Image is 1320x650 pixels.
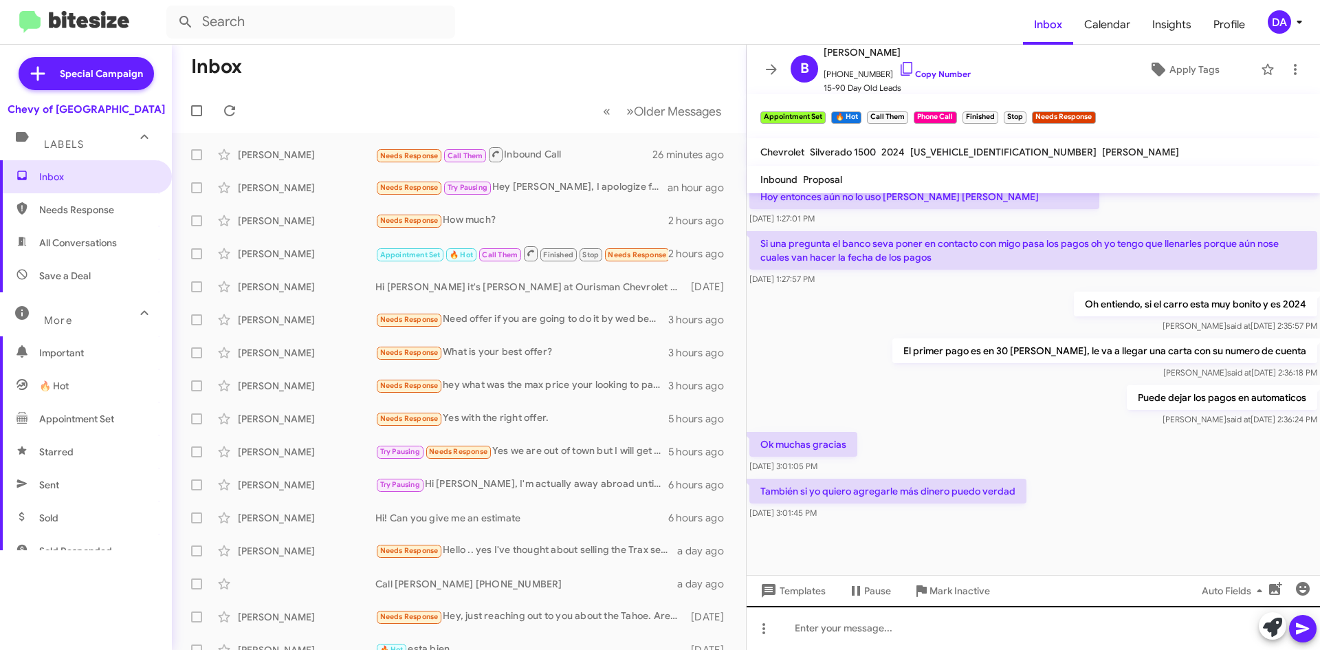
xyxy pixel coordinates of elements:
div: Inbound Call [375,146,652,163]
small: 🔥 Hot [831,111,861,124]
div: DA [1268,10,1291,34]
span: [DATE] 1:27:01 PM [749,213,815,224]
p: Oh entiendo, si el carro esta muy bonito y es 2024 [1074,292,1317,316]
small: Finished [962,111,998,124]
div: [PERSON_NAME] [238,478,375,492]
span: Chevrolet [760,146,804,158]
div: Hi [PERSON_NAME] it's [PERSON_NAME] at Ourisman Chevrolet of [GEOGRAPHIC_DATA]. Just wanted to fo... [375,280,684,294]
p: Si una pregunta el banco seva poner en contacto con migo pasa los pagos oh yo tengo que llenarles... [749,231,1317,270]
span: Needs Response [380,151,439,160]
span: Templates [758,578,826,603]
span: Older Messages [634,104,721,119]
a: Copy Number [899,69,971,79]
small: Appointment Set [760,111,826,124]
span: [PERSON_NAME] [824,44,971,61]
div: What is your best offer? [375,345,668,360]
span: Mark Inactive [929,578,990,603]
p: También si yo quiero agregarle más dinero puedo verdad [749,479,1026,503]
span: Needs Response [608,250,666,259]
div: hey what was the max price your looking to pay for the vehicle [375,378,668,393]
div: 6 hours ago [668,511,735,525]
div: an hour ago [668,181,735,195]
div: [PERSON_NAME] [238,379,375,393]
span: Inbound [760,173,797,186]
span: Needs Response [380,612,439,621]
div: [PERSON_NAME] [238,313,375,327]
span: [DATE] 1:27:57 PM [749,274,815,284]
span: Needs Response [380,216,439,225]
span: 2024 [881,146,905,158]
div: Yes with the right offer. [375,411,668,426]
span: said at [1226,321,1251,331]
small: Call Them [867,111,908,124]
span: [DATE] 3:01:45 PM [749,508,817,518]
span: [US_VEHICLE_IDENTIFICATION_NUMBER] [910,146,1097,158]
div: [PERSON_NAME] [238,412,375,426]
p: El primer pago es en 30 [PERSON_NAME], le va a llegar una carta con su numero de cuenta [892,338,1317,363]
button: Mark Inactive [902,578,1001,603]
span: « [603,102,610,120]
span: [PERSON_NAME] [DATE] 2:36:24 PM [1163,414,1317,424]
span: Needs Response [380,381,439,390]
span: Finished [543,250,573,259]
h1: Inbox [191,56,242,78]
div: [PERSON_NAME] [238,544,375,558]
span: Needs Response [380,183,439,192]
span: 🔥 Hot [39,379,69,393]
span: Inbox [39,170,156,184]
div: [PERSON_NAME] [238,346,375,360]
span: Proposal [803,173,842,186]
span: Stop [582,250,599,259]
div: Hey [PERSON_NAME], I apologize for the delay. I’m interested in setting something up, but unfortu... [375,180,668,195]
span: [PERSON_NAME] [DATE] 2:35:57 PM [1163,321,1317,331]
button: Templates [747,578,837,603]
span: Silverado 1500 [810,146,876,158]
p: Puede dejar los pagos en automaticos [1127,385,1317,410]
span: Sent [39,478,59,492]
div: [PERSON_NAME] [238,511,375,525]
span: Needs Response [380,315,439,324]
span: [PERSON_NAME] [DATE] 2:36:18 PM [1163,367,1317,378]
span: Needs Response [39,203,156,217]
span: Needs Response [380,414,439,423]
button: Previous [595,97,619,125]
a: Calendar [1073,5,1141,45]
a: Special Campaign [19,57,154,90]
span: Try Pausing [380,480,420,489]
div: Hey, just reaching out to you about the Tahoe. Are you still interested? [375,609,684,625]
div: Call [PERSON_NAME] [PHONE_NUMBER] [375,577,677,591]
span: Appointment Set [39,412,114,426]
a: Insights [1141,5,1202,45]
span: Pause [864,578,891,603]
span: [PHONE_NUMBER] [824,61,971,81]
div: Hi! Can you give me an estimate [375,511,668,525]
small: Needs Response [1032,111,1095,124]
div: Need offer if you are going to do it by wed because car will otherwise be sold that day. Thanks. [375,312,668,327]
div: [PERSON_NAME] [238,148,375,162]
span: Inbox [1023,5,1073,45]
span: Needs Response [429,447,487,456]
span: 🔥 Hot [450,250,473,259]
span: Auto Fields [1202,578,1268,603]
div: a day ago [677,544,735,558]
div: [PERSON_NAME] [238,214,375,228]
button: Pause [837,578,902,603]
span: said at [1227,367,1251,378]
span: said at [1226,414,1251,424]
span: Call Them [482,250,518,259]
span: Try Pausing [448,183,487,192]
div: How much? [375,213,668,228]
div: 3 hours ago [668,379,735,393]
nav: Page navigation example [595,97,729,125]
button: Auto Fields [1191,578,1279,603]
span: Needs Response [380,546,439,555]
button: DA [1256,10,1305,34]
div: 6 hours ago [668,478,735,492]
div: Hello .. yes I've thought about selling the Trax several times.. what can you work up for me so I... [375,543,677,559]
span: Needs Response [380,348,439,357]
span: Appointment Set [380,250,441,259]
span: Call Them [448,151,483,160]
button: Next [618,97,729,125]
span: More [44,314,72,327]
